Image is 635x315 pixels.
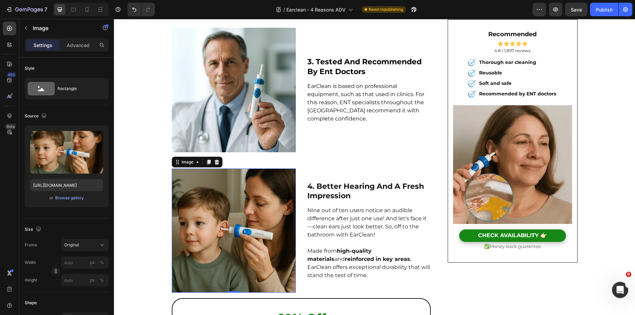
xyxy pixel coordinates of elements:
div: Rich Text Editor. Editing area: main [193,63,317,105]
span: Need republishing [369,6,403,13]
div: px [90,277,95,283]
div: Undo/Redo [127,3,155,16]
div: Image [66,140,81,146]
span: Original [64,242,79,248]
button: % [88,258,96,267]
strong: Soft and safe [365,61,398,67]
button: Save [565,3,587,16]
p: Nine out of ten users notice an audible difference after just one use! And let's face it—clean ea... [193,187,316,220]
p: Advanced [67,42,90,49]
input: https://example.com/image.jpg [30,179,103,191]
strong: reinforced in key areas [231,237,296,243]
img: preview-image [30,131,103,174]
h2: 60% off [69,291,306,308]
h2: recommended [339,12,458,19]
p: Settings [33,42,52,49]
p: ✅Money-back guarantee [340,224,457,231]
div: Beta [5,124,16,129]
span: Earclean - 4 Reasons ADV [286,6,346,13]
span: 8 [626,272,631,277]
div: Style [25,65,34,71]
div: Size [25,225,43,234]
iframe: Design area [114,19,635,315]
button: 7 [3,3,50,16]
div: 450 [6,72,16,77]
p: Image [33,24,90,32]
strong: 4. better hearing and a fresh impression [193,163,310,182]
img: earclean_1296x_88ad9591-58a5-4f94-905b-cf3272bee6dd.webp [58,150,182,274]
div: CHECK AVAILABILITY 👉🏻 [364,213,433,220]
p: Thorough ear cleaning [365,40,442,47]
input: px% [61,274,109,286]
img: 2025GARTENGERMAN3-ezgif.com-optiwebp_1.webp [339,86,458,205]
button: % [88,276,96,284]
div: Rich Text Editor. Editing area: main [193,187,317,261]
strong: Reusable [365,51,388,57]
div: Browse gallery [55,195,84,201]
input: px% [61,256,109,269]
label: Width [25,260,36,266]
div: px [90,260,95,266]
button: px [98,276,106,284]
div: Publish [596,6,613,13]
label: Height [25,277,37,283]
strong: high-quality materials [193,229,258,243]
p: Made from and , EarClean offers exceptional durability that will stand the test of time. [193,228,316,261]
span: EarClean is based on professional equipment, such as that used in clinics. For this reason, ENT s... [193,64,310,103]
p: 4.8 | 1,897 reviews [340,28,457,36]
strong: 3. tested and recommended by ent doctors [193,38,308,57]
div: % [100,277,104,283]
button: px [98,258,106,267]
div: Source [25,112,48,121]
span: / [283,6,285,13]
iframe: Intercom live chat [612,282,628,298]
a: CHECK AVAILABILITY 👉🏻 [345,210,452,223]
span: Save [571,7,582,13]
div: % [100,260,104,266]
label: Frame [25,242,37,248]
strong: Recommended by ENT doctors [365,72,442,78]
button: Original [61,239,109,251]
p: 7 [44,5,47,14]
button: Publish [590,3,618,16]
div: Rectangle [57,81,99,96]
span: or [49,194,53,202]
button: Browse gallery [55,195,84,201]
div: Shape [25,300,37,306]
